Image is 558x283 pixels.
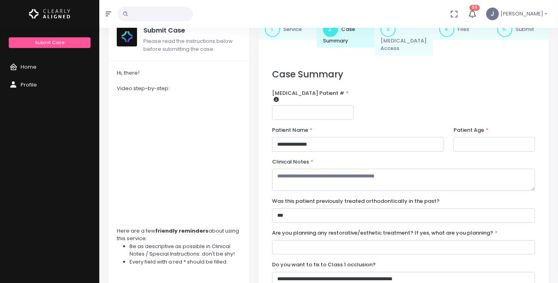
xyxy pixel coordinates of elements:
span: [PERSON_NAME] [500,10,543,18]
label: Clinical Notes [272,158,313,166]
div: Video step-by-step: [117,85,241,92]
span: Please read the instructions below before submitting the case. [143,37,233,53]
a: Submit Case [9,37,90,48]
span: 1. [265,22,280,37]
a: 1.Service [259,19,317,40]
span: 59 [469,5,480,11]
span: Home [21,63,37,71]
a: 3.[MEDICAL_DATA] Access [374,19,433,56]
span: J [486,8,499,20]
label: Patient Age [454,126,488,134]
span: 2. [323,22,338,37]
span: 3. [380,22,396,37]
h5: Submit Case [143,27,241,35]
label: Do you want to fix to Class 1 occlusion? [272,261,376,269]
li: Be as descriptive as possible in Clinical Notes / Special Instructions: don't be shy! [129,243,241,258]
div: Hi, there! [117,69,241,77]
a: 5.Submit [491,19,549,40]
label: [MEDICAL_DATA] Patient # [272,89,353,102]
span: 4. [439,22,454,37]
li: Every field with a red * should be filled. [129,258,241,266]
label: Are you planning any restorative/esthetic treatment? If yes, what are you planning? [272,229,498,237]
label: Patient Name [272,126,313,134]
div: Here are a few about using this service: [117,227,241,243]
img: Logo Horizontal [29,6,70,22]
span: Submit Case [35,39,64,46]
a: 4.Files [433,19,491,40]
span: 5. [497,22,512,37]
strong: friendly reminders [155,227,209,235]
span: Profile [21,81,37,89]
a: 2.Case Summary [317,19,375,48]
h3: Case Summary [272,69,535,80]
label: Was this patient previously treated orthodontically in the past? [272,197,440,205]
